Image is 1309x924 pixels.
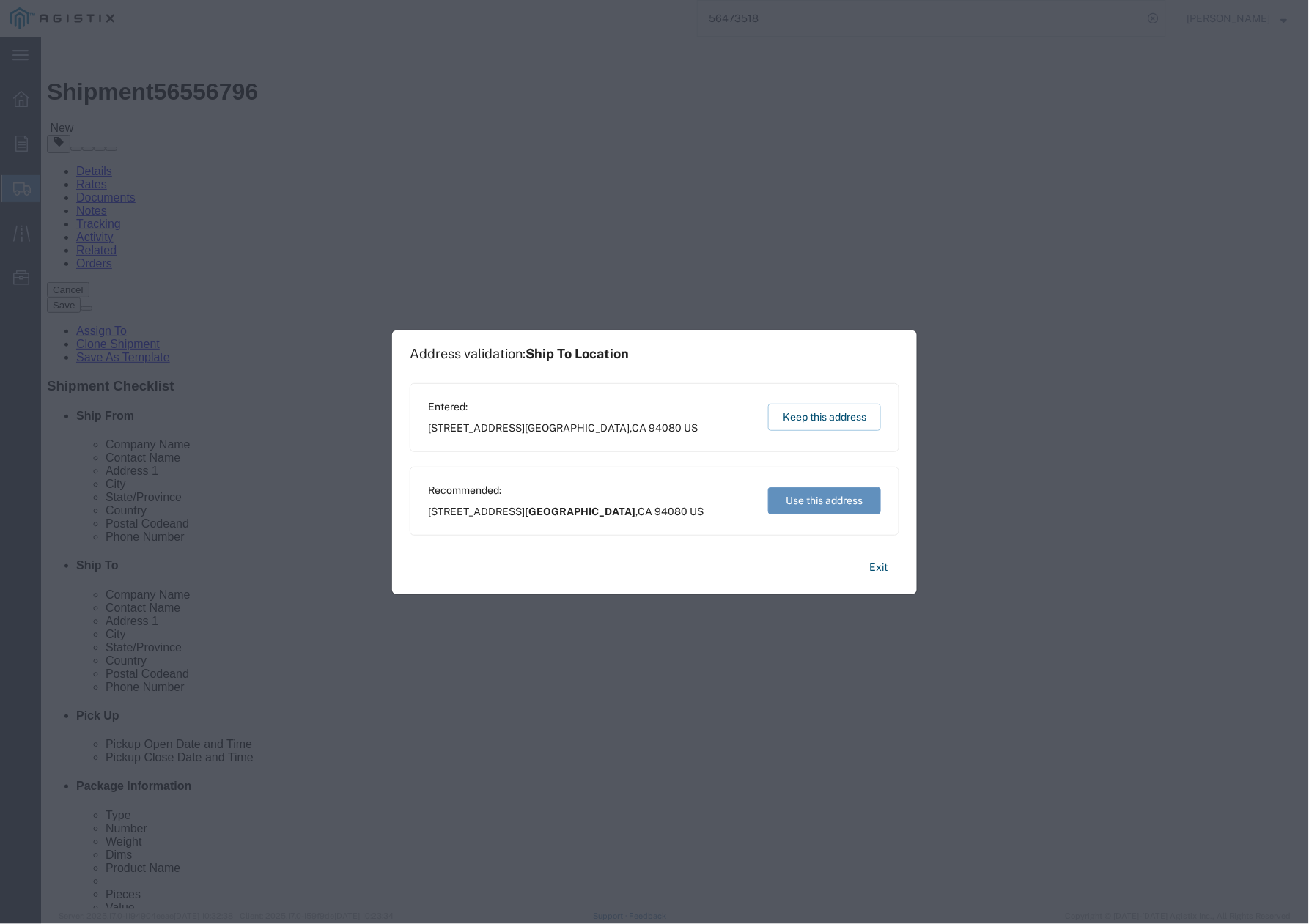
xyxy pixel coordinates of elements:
span: US [690,506,704,517]
button: Exit [858,555,899,580]
span: [STREET_ADDRESS] , [428,421,698,436]
span: 94080 [654,506,687,517]
span: [GEOGRAPHIC_DATA] [525,422,630,434]
button: Use this address [768,487,881,514]
span: Recommended: [428,483,704,498]
span: US [684,422,698,434]
span: [STREET_ADDRESS] , [428,504,704,520]
span: Ship To Location [526,346,629,361]
span: CA [632,422,646,434]
span: [GEOGRAPHIC_DATA] [525,506,635,517]
span: CA [638,506,652,517]
h1: Address validation: [410,346,629,362]
button: Keep this address [768,404,881,431]
span: 94080 [649,422,682,434]
span: Entered: [428,399,698,415]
